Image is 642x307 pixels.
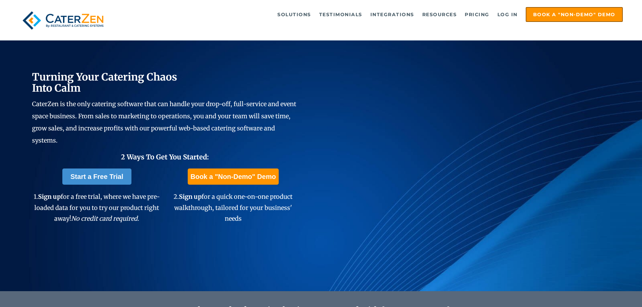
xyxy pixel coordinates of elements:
a: Start a Free Trial [62,168,131,185]
span: Turning Your Catering Chaos Into Calm [32,70,177,94]
span: CaterZen is the only catering software that can handle your drop-off, full-service and event spac... [32,100,296,144]
a: Solutions [274,8,314,21]
img: caterzen [19,7,107,34]
a: Log in [494,8,521,21]
a: Book a "Non-Demo" Demo [526,7,623,22]
span: 2 Ways To Get You Started: [121,153,209,161]
a: Pricing [461,8,493,21]
a: Integrations [367,8,418,21]
span: Sign up [38,193,61,201]
iframe: Help widget launcher [582,281,635,300]
a: Book a "Non-Demo" Demo [188,168,278,185]
span: 2. for a quick one-on-one product walkthrough, tailored for your business' needs [174,193,293,222]
a: Testimonials [316,8,366,21]
span: Sign up [179,193,202,201]
em: No credit card required. [71,215,139,222]
span: 1. for a free trial, where we have pre-loaded data for you to try our product right away! [34,193,160,222]
div: Navigation Menu [122,7,623,22]
a: Resources [419,8,460,21]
